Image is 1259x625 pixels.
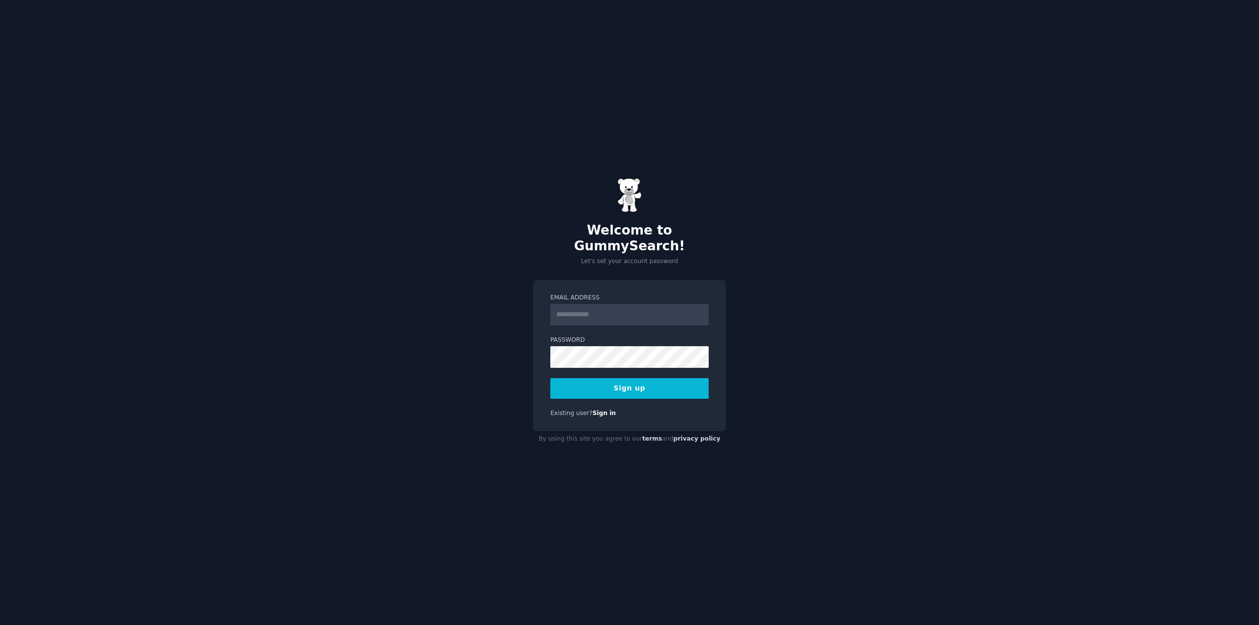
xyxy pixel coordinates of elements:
a: privacy policy [673,435,720,442]
label: Email Address [550,294,709,302]
p: Let's set your account password [533,257,726,266]
a: terms [642,435,662,442]
div: By using this site you agree to our and [533,431,726,447]
h2: Welcome to GummySearch! [533,223,726,254]
a: Sign in [593,410,616,417]
img: Gummy Bear [617,178,642,212]
span: Existing user? [550,410,593,417]
button: Sign up [550,378,709,399]
label: Password [550,336,709,345]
